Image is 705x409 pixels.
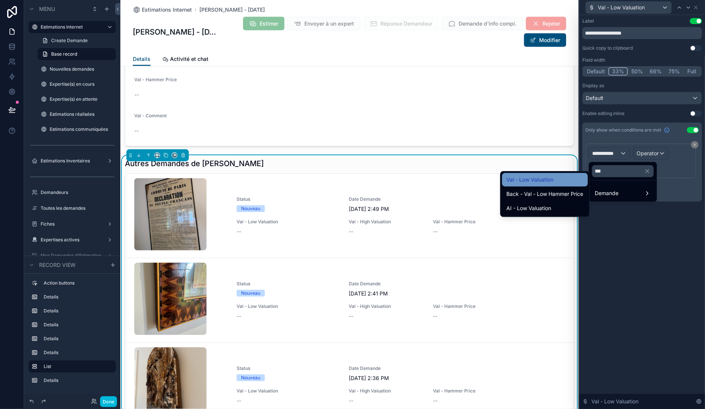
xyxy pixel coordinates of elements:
div: scrollable content [24,274,120,394]
span: Estimations Internet [142,6,192,14]
span: Val - Hammer Price [433,388,509,394]
span: -- [349,397,354,404]
span: Status [237,365,340,371]
label: Expertise(s) en cours [50,81,111,87]
label: Details [44,350,110,356]
span: -- [433,312,438,320]
span: Details [133,55,150,63]
a: Create Demande [38,35,116,47]
span: Create Demande [51,38,88,44]
span: Val - Low Valuation [237,388,340,394]
span: Activité et chat [170,55,208,63]
label: Toutes les demandes [41,205,111,211]
label: Details [44,377,110,383]
label: Estimations Inventaires [41,158,101,164]
label: List [44,364,110,370]
div: Nouveau [241,374,260,381]
a: StatusNouveauDate Demande[DATE] 2:41 PMVal - Low Valuation--Val - High Valuation--Val - Hammer Pr... [125,258,574,343]
a: [PERSON_NAME] - [DATE] [199,6,265,14]
div: Nouveau [241,290,260,297]
label: Estimations communiquées [50,126,111,132]
span: Menu [39,5,55,13]
span: -- [349,228,354,235]
div: IMG_9053.jpeg [134,263,207,335]
span: -- [433,228,438,235]
button: Modifier [524,33,566,47]
a: Details [133,52,150,67]
span: [DATE] 2:49 PM [349,205,565,213]
span: [DATE] 2:36 PM [349,374,565,382]
a: Estimations Internet [133,6,192,14]
button: Done [100,396,117,407]
label: Expertises actives [41,237,101,243]
span: Demande [595,189,619,198]
label: Details [44,336,110,342]
div: IMG_9063.jpeg [134,178,207,250]
span: -- [237,312,241,320]
label: Fiches [41,221,101,227]
label: Mes Demandes d'Estimation [41,253,101,259]
span: Val - High Valuation [349,388,424,394]
label: Details [44,294,110,300]
h1: Autres Demandes de [PERSON_NAME] [125,158,264,169]
span: Back - Val - Low Hammer Price [507,189,583,198]
label: Demandeurs [41,189,111,195]
span: Val - High Valuation [349,303,424,309]
label: Estimations Internet [41,24,101,30]
label: Action buttons [44,280,110,286]
a: StatusNouveauDate Demande[DATE] 2:49 PMVal - Low Valuation--Val - High Valuation--Val - Hammer Pr... [125,174,574,258]
label: Expertise(s) en attente [50,96,111,102]
label: Details [44,322,110,328]
span: Val - Hammer Price [433,219,509,225]
span: Date Demande [349,365,565,371]
span: [DATE] 2:41 PM [349,290,565,297]
a: Activité et chat [163,52,208,67]
a: Base record [38,48,116,60]
span: Val - Low Valuation [507,175,554,184]
span: Status [237,196,340,202]
span: -- [349,312,354,320]
div: Nouveau [241,205,260,212]
span: Val - Low Valuation [237,219,340,225]
label: Details [44,308,110,314]
span: Val - Hammer Price [433,303,509,309]
span: -- [237,397,241,404]
span: -- [237,228,241,235]
label: Estimations réalisées [50,111,111,117]
span: Date Demande [349,281,565,287]
span: -- [433,397,438,404]
span: Val - High Valuation [349,219,424,225]
h1: [PERSON_NAME] - [DATE] [133,27,219,37]
span: AI - Low Valuation [507,204,552,213]
span: Base record [51,51,77,57]
span: Status [237,281,340,287]
label: Nouvelles demandes [50,66,111,72]
span: Date Demande [349,196,565,202]
span: Val - Low Valuation [237,303,340,309]
span: Record view [39,261,76,269]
